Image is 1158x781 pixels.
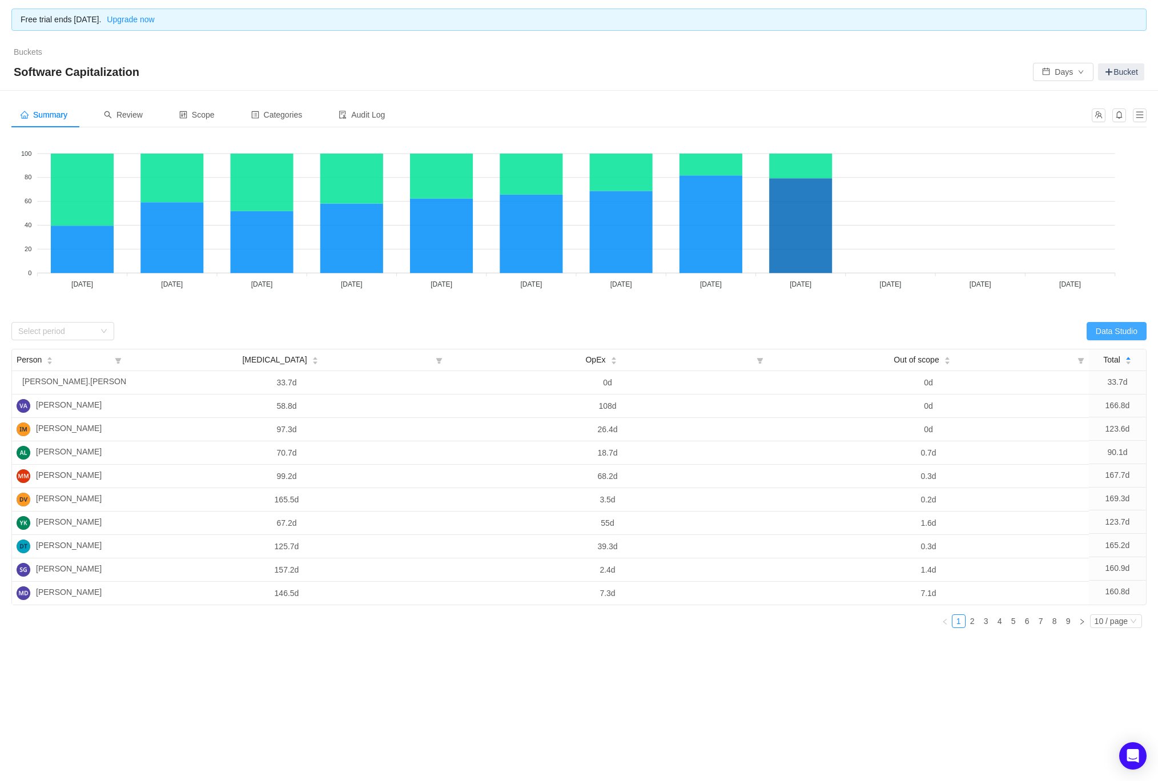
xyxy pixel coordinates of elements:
[17,563,30,577] img: SG
[1092,108,1105,122] button: icon: team
[942,618,948,625] i: icon: left
[1021,615,1034,627] a: 6
[341,280,363,288] tspan: [DATE]
[1075,614,1089,628] li: Next Page
[1089,510,1146,534] td: 123.7d
[251,110,303,119] span: Categories
[790,280,811,288] tspan: [DATE]
[1125,360,1131,363] i: icon: caret-down
[126,558,447,582] td: 157.2d
[17,586,30,600] img: MD
[46,355,53,363] div: Sort
[768,394,1089,418] td: 0d
[179,111,187,119] i: icon: control
[251,111,259,119] i: icon: profile
[21,150,31,157] tspan: 100
[979,614,993,628] li: 3
[1079,618,1085,625] i: icon: right
[1007,615,1020,627] a: 5
[14,63,146,81] span: Software Capitalization
[970,280,991,288] tspan: [DATE]
[339,111,347,119] i: icon: audit
[17,540,30,553] img: DT
[1112,108,1126,122] button: icon: bell
[1089,557,1146,581] td: 160.9d
[966,614,979,628] li: 2
[966,615,979,627] a: 2
[126,441,447,465] td: 70.7d
[71,280,93,288] tspan: [DATE]
[520,280,542,288] tspan: [DATE]
[25,174,31,180] tspan: 80
[944,356,950,359] i: icon: caret-up
[47,360,53,363] i: icon: caret-down
[28,269,31,276] tspan: 0
[104,110,143,119] span: Review
[18,325,95,337] div: Select period
[768,488,1089,512] td: 0.2d
[1062,615,1075,627] a: 9
[993,614,1007,628] li: 4
[447,488,768,512] td: 3.5d
[1089,464,1146,488] td: 167.7d
[447,371,768,394] td: 0d
[447,441,768,465] td: 18.7d
[17,446,30,460] img: AL
[1119,742,1147,770] div: Open Intercom Messenger
[1089,417,1146,441] td: 123.6d
[447,465,768,488] td: 68.2d
[447,418,768,441] td: 26.4d
[126,488,447,512] td: 165.5d
[36,469,102,483] span: [PERSON_NAME]
[312,360,318,363] i: icon: caret-down
[1125,356,1131,359] i: icon: caret-up
[36,399,102,413] span: [PERSON_NAME]
[447,512,768,535] td: 55d
[126,535,447,558] td: 125.7d
[1089,394,1146,418] td: 166.8d
[768,582,1089,605] td: 7.1d
[447,558,768,582] td: 2.4d
[431,349,447,371] i: icon: filter
[126,512,447,535] td: 67.2d
[938,614,952,628] li: Previous Page
[1089,441,1146,464] td: 90.1d
[1020,614,1034,628] li: 6
[1133,108,1147,122] button: icon: menu
[768,441,1089,465] td: 0.7d
[21,15,155,24] span: Free trial ends [DATE].
[21,110,67,119] span: Summary
[25,245,31,252] tspan: 20
[610,355,617,363] div: Sort
[47,356,53,359] i: icon: caret-up
[36,540,102,553] span: [PERSON_NAME]
[36,422,102,436] span: [PERSON_NAME]
[110,349,126,371] i: icon: filter
[101,15,154,24] a: Upgrade now
[880,280,902,288] tspan: [DATE]
[100,328,107,336] i: icon: down
[1098,63,1144,80] a: Bucket
[126,465,447,488] td: 99.2d
[1130,618,1137,626] i: icon: down
[1061,614,1075,628] li: 9
[126,371,447,394] td: 33.7d
[17,399,30,413] img: VA
[1095,615,1128,627] div: 10 / page
[36,446,102,460] span: [PERSON_NAME]
[251,280,273,288] tspan: [DATE]
[339,110,385,119] span: Audit Log
[768,418,1089,441] td: 0d
[952,614,966,628] li: 1
[1125,355,1132,363] div: Sort
[768,371,1089,394] td: 0d
[447,582,768,605] td: 7.3d
[242,354,307,366] span: [MEDICAL_DATA]
[126,582,447,605] td: 146.5d
[610,280,632,288] tspan: [DATE]
[126,418,447,441] td: 97.3d
[1048,614,1061,628] li: 8
[1035,615,1047,627] a: 7
[1033,63,1093,81] button: icon: calendarDaysicon: down
[1103,354,1120,366] span: Total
